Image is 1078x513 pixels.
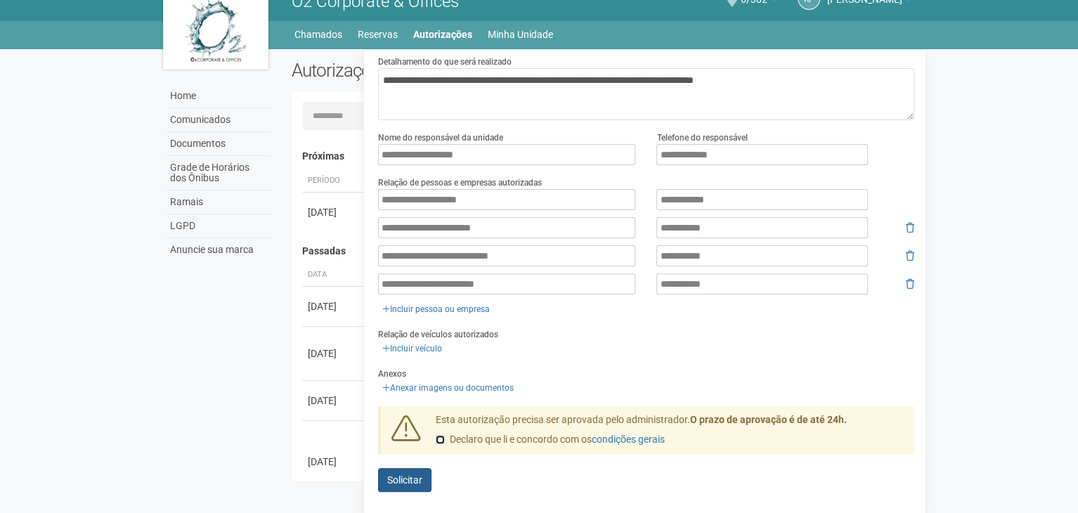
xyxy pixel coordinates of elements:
i: Remover [906,223,914,233]
i: Remover [906,279,914,289]
div: [DATE] [308,205,360,219]
label: Detalhamento do que será realizado [378,56,512,68]
span: Solicitar [387,474,422,486]
a: Comunicados [167,108,271,132]
h4: Próximas [302,151,904,162]
i: Remover [906,251,914,261]
th: Período [302,169,365,193]
label: Telefone do responsável [656,131,747,144]
a: Reservas [358,25,398,44]
div: [DATE] [308,394,360,408]
div: [DATE] [308,299,360,313]
button: Solicitar [378,468,431,492]
a: Chamados [294,25,342,44]
a: Home [167,84,271,108]
a: Documentos [167,132,271,156]
div: Esta autorização precisa ser aprovada pelo administrador. [425,413,914,454]
div: [DATE] [308,455,360,469]
label: Relação de pessoas e empresas autorizadas [378,176,542,189]
label: Declaro que li e concordo com os [436,433,665,447]
input: Declaro que li e concordo com oscondições gerais [436,435,445,444]
th: Data [302,264,365,287]
a: Incluir veículo [378,341,446,356]
a: Grade de Horários dos Ônibus [167,156,271,190]
a: Autorizações [413,25,472,44]
a: Incluir pessoa ou empresa [378,301,494,317]
a: Ramais [167,190,271,214]
a: condições gerais [592,434,665,445]
label: Anexos [378,368,406,380]
div: [DATE] [308,346,360,361]
a: Anuncie sua marca [167,238,271,261]
strong: O prazo de aprovação é de até 24h. [690,414,847,425]
a: Minha Unidade [488,25,553,44]
label: Nome do responsável da unidade [378,131,503,144]
h2: Autorizações [292,60,592,81]
a: Anexar imagens ou documentos [378,380,518,396]
label: Relação de veículos autorizados [378,328,498,341]
h4: Passadas [302,246,904,256]
a: LGPD [167,214,271,238]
